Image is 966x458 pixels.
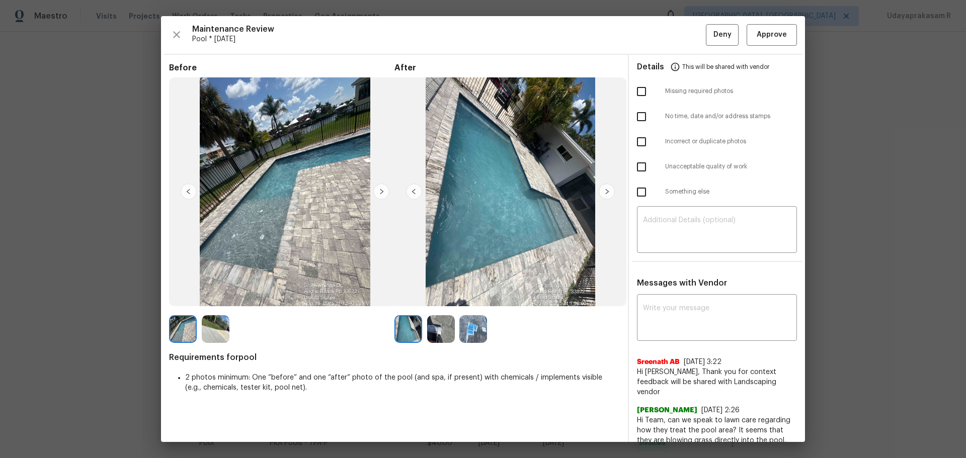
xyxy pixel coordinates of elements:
span: Messages with Vendor [637,279,727,287]
span: Requirements for pool [169,352,620,362]
span: Something else [665,188,797,196]
span: Approve [757,29,787,41]
span: Hi Team, can we speak to lawn care regarding how they treat the pool area? It seems that they are... [637,415,797,455]
span: Sreenath AB [637,357,680,367]
div: Incorrect or duplicate photos [629,129,805,154]
span: Pool * [DATE] [192,34,706,44]
span: Maintenance Review [192,24,706,34]
span: Missing required photos [665,87,797,96]
li: 2 photos minimum: One “before” and one “after” photo of the pool (and spa, if present) with chemi... [185,373,620,393]
img: left-chevron-button-url [181,184,197,200]
span: Details [637,55,664,79]
span: [PERSON_NAME] [637,405,697,415]
span: Hi [PERSON_NAME], Thank you for context feedback will be shared with Landscaping vendor [637,367,797,397]
button: Approve [747,24,797,46]
span: Unacceptable quality of work [665,162,797,171]
span: Before [169,63,394,73]
span: [DATE] 2:26 [701,407,740,414]
div: Unacceptable quality of work [629,154,805,179]
div: No time, date and/or address stamps [629,104,805,129]
button: Deny [706,24,739,46]
span: Incorrect or duplicate photos [665,137,797,146]
span: After [394,63,620,73]
img: left-chevron-button-url [406,184,422,200]
span: This will be shared with vendor [682,55,769,79]
span: Deny [713,29,732,41]
img: right-chevron-button-url [373,184,389,200]
span: [DATE] 3:22 [684,358,721,365]
span: No time, date and/or address stamps [665,112,797,121]
div: Missing required photos [629,79,805,104]
img: right-chevron-button-url [599,184,615,200]
div: Something else [629,179,805,205]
